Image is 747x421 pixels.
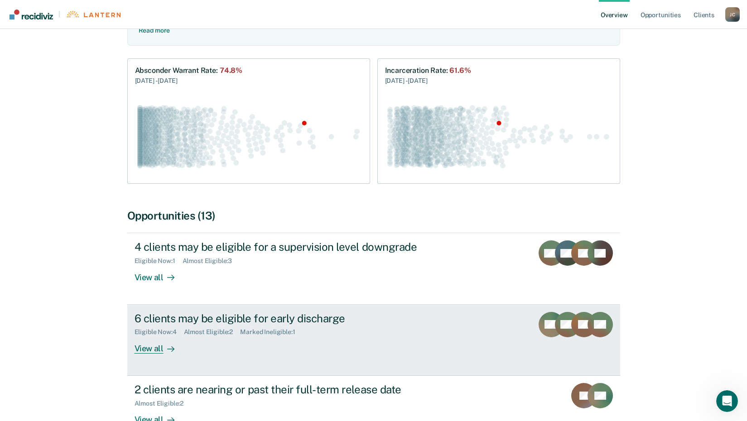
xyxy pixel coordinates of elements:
a: Absconder Warrant Rate:74.8%[DATE] - [DATE]Swarm plot of all absconder warrant rates in the state... [127,58,370,183]
div: 2 clients are nearing or past their full-term release date [135,383,453,396]
div: Absconder Warrant Rate : [135,66,243,75]
a: Incarceration Rate:61.6%[DATE] - [DATE]Swarm plot of all incarceration rates in the state for ALL... [377,58,620,183]
span: 74.8% [220,66,242,75]
div: 4 clients may be eligible for a supervision level downgrade [135,240,453,254]
div: Swarm plot of all absconder warrant rates in the state for ALL caseloads, highlighting values of ... [135,96,362,176]
div: Almost Eligible : 3 [183,257,240,265]
div: J C [725,7,740,22]
div: [DATE] - [DATE] [135,75,243,86]
span: 61.6% [449,66,471,75]
div: Marked Ineligible : 1 [240,328,302,336]
a: 4 clients may be eligible for a supervision level downgradeEligible Now:1Almost Eligible:3View all [127,233,620,304]
div: Eligible Now : 1 [135,257,183,265]
div: Almost Eligible : 2 [184,328,241,336]
div: Opportunities (13) [127,209,620,222]
a: 6 clients may be eligible for early dischargeEligible Now:4Almost Eligible:2Marked Ineligible:1Vi... [127,305,620,376]
img: Lantern [66,11,120,18]
span: | [53,10,66,18]
div: Swarm plot of all incarceration rates in the state for ALL caseloads, highlighting values of 61.6... [385,96,612,176]
div: View all [135,336,185,354]
div: Incarceration Rate : [385,66,471,75]
img: Recidiviz [10,10,53,19]
button: Profile dropdown button [725,7,740,22]
iframe: Intercom live chat [716,390,738,412]
div: [DATE] - [DATE] [385,75,471,86]
div: View all [135,265,185,282]
div: Eligible Now : 4 [135,328,184,336]
div: Almost Eligible : 2 [135,400,191,407]
div: 6 clients may be eligible for early discharge [135,312,453,325]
